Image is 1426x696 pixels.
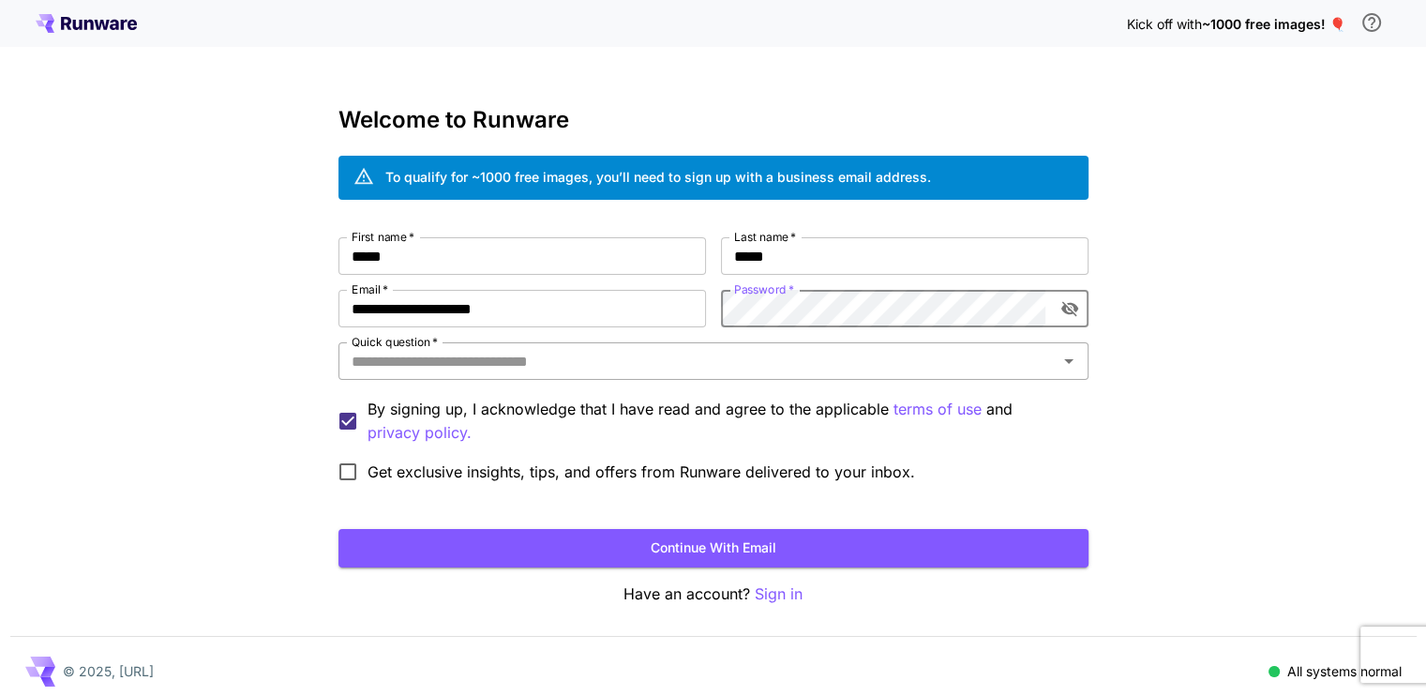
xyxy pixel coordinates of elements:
p: By signing up, I acknowledge that I have read and agree to the applicable and [368,398,1073,445]
p: © 2025, [URL] [63,661,154,681]
h3: Welcome to Runware [338,107,1088,133]
button: Continue with email [338,529,1088,567]
p: terms of use [893,398,982,421]
label: Password [734,281,794,297]
button: By signing up, I acknowledge that I have read and agree to the applicable terms of use and [368,421,472,445]
button: Sign in [755,583,803,606]
button: By signing up, I acknowledge that I have read and agree to the applicable and privacy policy. [893,398,982,421]
label: Quick question [352,334,438,350]
p: All systems normal [1287,661,1402,681]
button: Open [1056,348,1082,374]
label: First name [352,229,414,245]
span: Get exclusive insights, tips, and offers from Runware delivered to your inbox. [368,461,915,483]
span: ~1000 free images! 🎈 [1202,16,1345,32]
p: privacy policy. [368,421,472,445]
button: In order to qualify for free credit, you need to sign up with a business email address and click ... [1353,4,1390,41]
div: To qualify for ~1000 free images, you’ll need to sign up with a business email address. [385,167,931,187]
label: Email [352,281,388,297]
p: Have an account? [338,583,1088,606]
span: Kick off with [1127,16,1202,32]
button: toggle password visibility [1053,292,1087,325]
label: Last name [734,229,796,245]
